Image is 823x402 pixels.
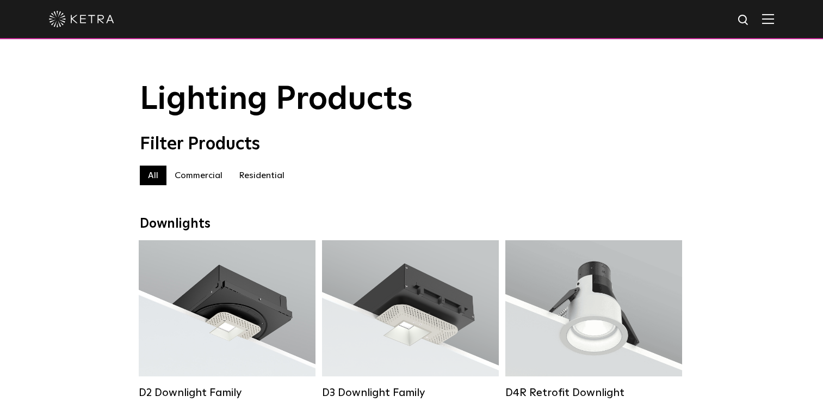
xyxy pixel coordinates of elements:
div: Filter Products [140,134,684,155]
a: D4R Retrofit Downlight Lumen Output:800Colors:White / BlackBeam Angles:15° / 25° / 40° / 60°Watta... [505,240,682,399]
label: Commercial [166,166,231,185]
img: search icon [737,14,751,27]
img: Hamburger%20Nav.svg [762,14,774,24]
div: D4R Retrofit Downlight [505,386,682,399]
a: D3 Downlight Family Lumen Output:700 / 900 / 1100Colors:White / Black / Silver / Bronze / Paintab... [322,240,499,399]
label: Residential [231,166,293,185]
div: D3 Downlight Family [322,386,499,399]
span: Lighting Products [140,83,413,116]
a: D2 Downlight Family Lumen Output:1200Colors:White / Black / Gloss Black / Silver / Bronze / Silve... [139,240,315,399]
div: Downlights [140,216,684,232]
img: ketra-logo-2019-white [49,11,114,27]
div: D2 Downlight Family [139,386,315,399]
label: All [140,166,166,185]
